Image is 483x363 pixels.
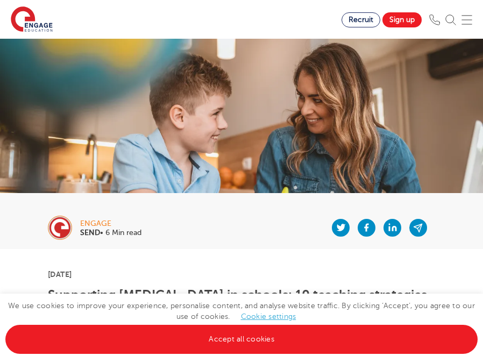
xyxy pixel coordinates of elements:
a: Sign up [382,12,422,27]
img: Engage Education [11,6,53,33]
a: Accept all cookies [5,325,478,354]
a: Cookie settings [241,312,296,321]
img: Phone [429,15,440,25]
p: [DATE] [48,271,435,278]
img: Mobile Menu [461,15,472,25]
p: • 6 Min read [80,229,141,237]
span: We use cookies to improve your experience, personalise content, and analyse website traffic. By c... [5,302,478,343]
div: engage [80,220,141,227]
img: Search [445,15,456,25]
h1: Supporting [MEDICAL_DATA] in schools: 10 teaching strategies [48,288,435,302]
a: Recruit [342,12,380,27]
b: SEND [80,229,100,237]
span: Recruit [349,16,373,24]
